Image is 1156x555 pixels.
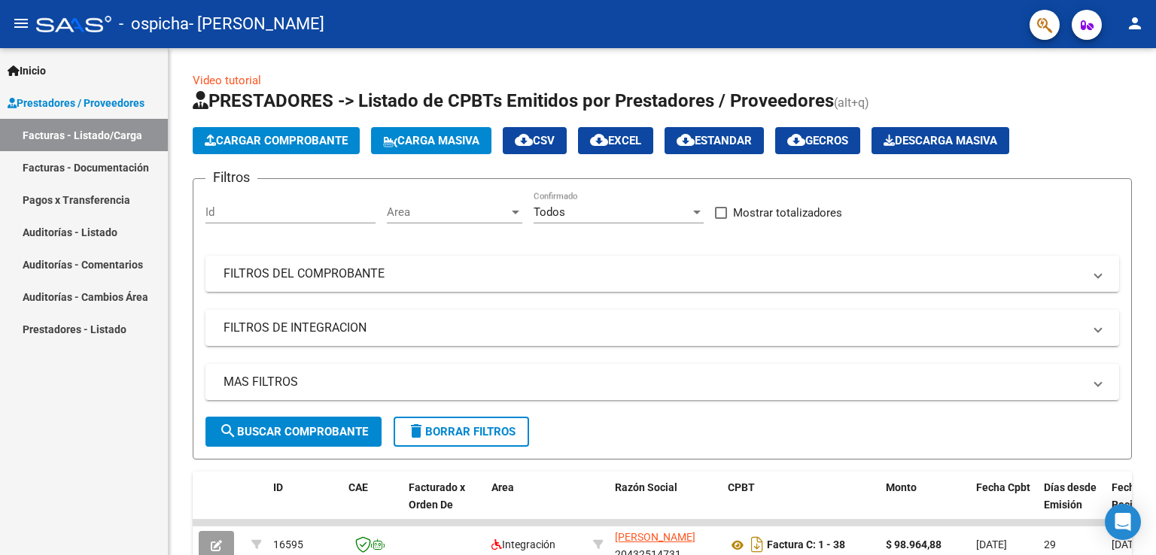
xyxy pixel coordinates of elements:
button: Borrar Filtros [394,417,529,447]
span: Fecha Cpbt [976,481,1030,493]
mat-icon: menu [12,14,30,32]
span: Borrar Filtros [407,425,516,438]
datatable-header-cell: Fecha Cpbt [970,472,1038,538]
div: Open Intercom Messenger [1105,504,1141,540]
span: Inicio [8,62,46,79]
mat-icon: cloud_download [590,131,608,149]
strong: Factura C: 1 - 38 [767,539,845,551]
mat-icon: cloud_download [787,131,805,149]
span: PRESTADORES -> Listado de CPBTs Emitidos por Prestadores / Proveedores [193,90,834,111]
span: Area [387,205,509,219]
span: Fecha Recibido [1112,481,1154,511]
span: Prestadores / Proveedores [8,95,144,111]
a: Video tutorial [193,74,261,87]
datatable-header-cell: CPBT [722,472,880,538]
mat-expansion-panel-header: FILTROS DEL COMPROBANTE [205,256,1119,292]
mat-panel-title: MAS FILTROS [224,374,1083,390]
button: Buscar Comprobante [205,417,382,447]
span: Mostrar totalizadores [733,204,842,222]
span: Carga Masiva [383,134,479,147]
span: Razón Social [615,481,677,493]
datatable-header-cell: Monto [880,472,970,538]
button: CSV [503,127,567,154]
button: Gecros [775,127,860,154]
span: Todos [534,205,565,219]
datatable-header-cell: CAE [342,472,403,538]
button: Descarga Masiva [872,127,1009,154]
span: Monto [886,481,917,493]
button: Cargar Comprobante [193,127,360,154]
datatable-header-cell: Razón Social [609,472,722,538]
span: Días desde Emisión [1044,481,1097,511]
span: Buscar Comprobante [219,425,368,438]
span: ID [273,481,283,493]
span: [DATE] [976,538,1007,550]
mat-expansion-panel-header: FILTROS DE INTEGRACION [205,310,1119,346]
mat-panel-title: FILTROS DEL COMPROBANTE [224,265,1083,282]
span: EXCEL [590,134,641,147]
app-download-masive: Descarga masiva de comprobantes (adjuntos) [872,127,1009,154]
mat-expansion-panel-header: MAS FILTROS [205,364,1119,400]
strong: $ 98.964,88 [886,538,942,550]
span: CPBT [728,481,755,493]
button: EXCEL [578,127,653,154]
span: Facturado x Orden De [409,481,465,511]
span: - ospicha [119,8,189,41]
mat-icon: search [219,422,237,440]
span: Area [491,481,514,493]
span: (alt+q) [834,96,869,110]
span: Integración [491,538,555,550]
mat-panel-title: FILTROS DE INTEGRACION [224,320,1083,336]
datatable-header-cell: ID [267,472,342,538]
span: [DATE] [1112,538,1142,550]
datatable-header-cell: Facturado x Orden De [403,472,485,538]
button: Carga Masiva [371,127,491,154]
datatable-header-cell: Días desde Emisión [1038,472,1106,538]
span: Cargar Comprobante [205,134,348,147]
mat-icon: person [1126,14,1144,32]
mat-icon: cloud_download [515,131,533,149]
span: Estandar [677,134,752,147]
button: Estandar [665,127,764,154]
span: [PERSON_NAME] [615,531,695,543]
mat-icon: cloud_download [677,131,695,149]
span: 16595 [273,538,303,550]
span: 29 [1044,538,1056,550]
span: CAE [348,481,368,493]
span: CSV [515,134,555,147]
datatable-header-cell: Area [485,472,587,538]
h3: Filtros [205,167,257,188]
span: Descarga Masiva [884,134,997,147]
span: - [PERSON_NAME] [189,8,324,41]
span: Gecros [787,134,848,147]
mat-icon: delete [407,422,425,440]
